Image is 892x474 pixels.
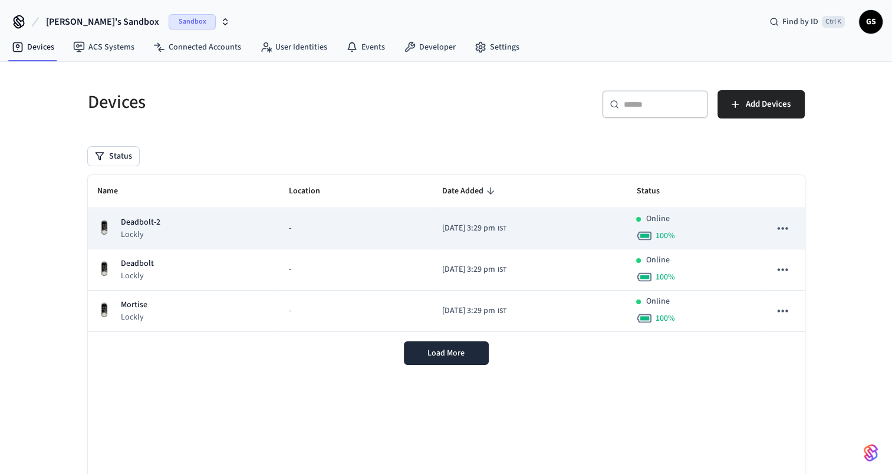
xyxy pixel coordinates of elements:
span: - [289,222,291,235]
div: Asia/Calcutta [442,264,506,276]
p: Lockly [121,270,154,282]
div: Asia/Calcutta [442,222,506,235]
span: IST [497,223,506,234]
span: 100 % [655,312,674,324]
img: Lockly Vision Lock, Front [97,219,111,236]
span: [DATE] 3:29 pm [442,264,495,276]
button: Status [88,147,139,166]
p: Mortise [121,299,147,311]
span: IST [497,306,506,317]
span: [DATE] 3:29 pm [442,305,495,317]
span: Status [636,182,674,200]
a: Settings [465,37,529,58]
span: Find by ID [782,16,818,28]
span: 100 % [655,271,674,283]
a: Devices [2,37,64,58]
h5: Devices [88,90,439,114]
p: Lockly [121,229,160,241]
p: Online [646,213,669,225]
p: Online [646,295,669,308]
span: [DATE] 3:29 pm [442,222,495,235]
span: - [289,264,291,276]
span: IST [497,265,506,275]
a: User Identities [251,37,337,58]
p: Deadbolt-2 [121,216,160,229]
span: 100 % [655,230,674,242]
a: Developer [394,37,465,58]
span: Name [97,182,133,200]
span: Add Devices [746,97,791,112]
button: Load More [404,341,489,365]
p: Online [646,254,669,266]
span: [PERSON_NAME]'s Sandbox [46,15,159,29]
button: Add Devices [717,90,805,119]
span: Ctrl K [822,16,845,28]
div: Asia/Calcutta [442,305,506,317]
img: Lockly Vision Lock, Front [97,261,111,278]
button: GS [859,10,883,34]
table: sticky table [88,175,805,332]
a: Connected Accounts [144,37,251,58]
span: GS [860,11,881,32]
a: Events [337,37,394,58]
span: Sandbox [169,14,216,29]
img: Lockly Vision Lock, Front [97,302,111,319]
span: Location [289,182,335,200]
a: ACS Systems [64,37,144,58]
p: Lockly [121,311,147,323]
p: Deadbolt [121,258,154,270]
span: Date Added [442,182,498,200]
div: Find by IDCtrl K [760,11,854,32]
span: Load More [427,347,465,359]
span: - [289,305,291,317]
img: SeamLogoGradient.69752ec5.svg [864,443,878,462]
